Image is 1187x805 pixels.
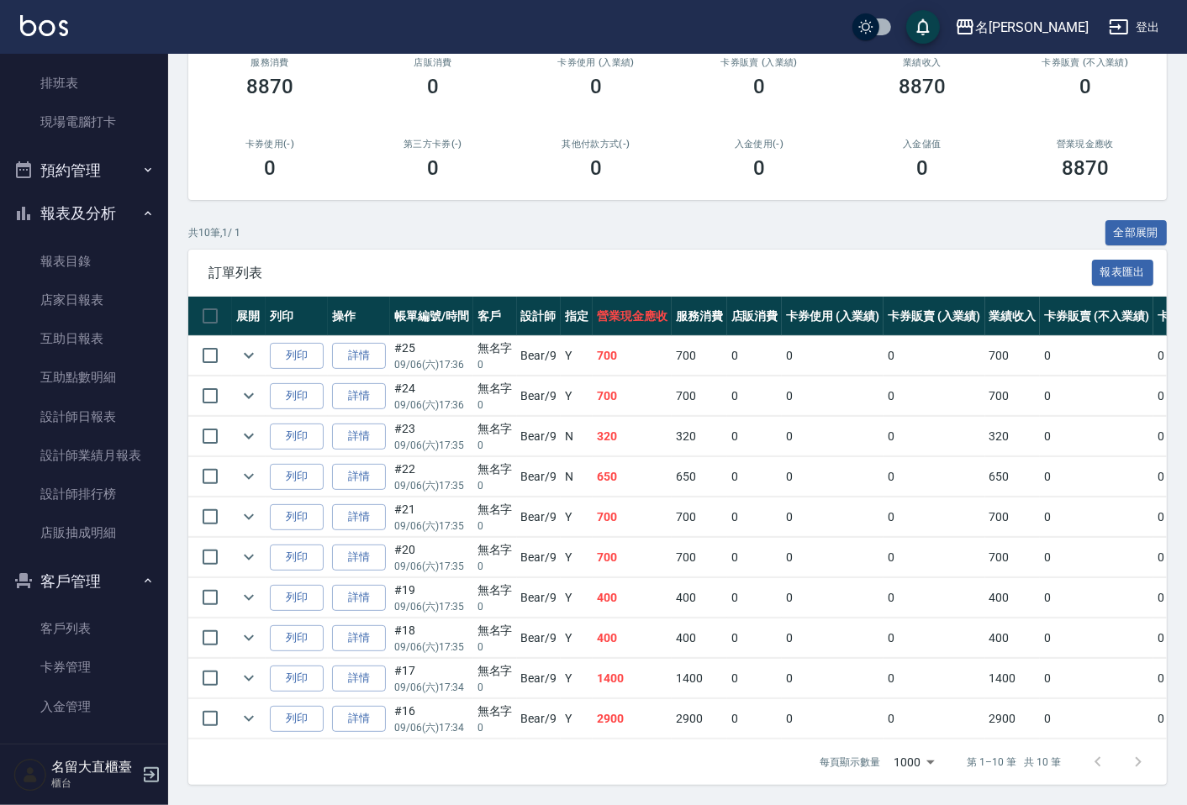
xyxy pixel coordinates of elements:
[270,545,324,571] button: 列印
[884,376,985,416] td: 0
[332,706,386,732] a: 詳情
[698,139,820,150] h2: 入金使用(-)
[7,358,161,397] a: 互助點數明細
[782,376,884,416] td: 0
[753,75,765,98] h3: 0
[985,578,1041,618] td: 400
[782,578,884,618] td: 0
[517,659,562,698] td: Bear /9
[477,559,513,574] p: 0
[561,376,593,416] td: Y
[593,659,672,698] td: 1400
[884,699,985,739] td: 0
[477,622,513,639] div: 無名字
[332,383,386,409] a: 詳情
[593,457,672,497] td: 650
[270,343,324,369] button: 列印
[753,156,765,180] h3: 0
[517,538,562,577] td: Bear /9
[390,336,473,376] td: #25
[372,57,494,68] h2: 店販消費
[672,497,727,537] td: 700
[782,336,884,376] td: 0
[7,648,161,687] a: 卡券管理
[394,559,469,574] p: 09/06 (六) 17:35
[593,618,672,658] td: 400
[477,599,513,614] p: 0
[782,457,884,497] td: 0
[477,380,513,397] div: 無名字
[7,609,161,648] a: 客戶列表
[985,417,1041,456] td: 320
[7,733,161,776] button: 商品管理
[270,625,324,651] button: 列印
[884,538,985,577] td: 0
[593,417,672,456] td: 320
[236,545,261,570] button: expand row
[672,297,727,336] th: 服務消費
[332,343,386,369] a: 詳情
[782,618,884,658] td: 0
[727,297,783,336] th: 店販消費
[477,339,513,357] div: 無名字
[1024,57,1147,68] h2: 卡券販賣 (不入業績)
[394,599,469,614] p: 09/06 (六) 17:35
[477,581,513,599] div: 無名字
[332,424,386,450] a: 詳情
[517,497,562,537] td: Bear /9
[390,618,473,658] td: #18
[332,504,386,530] a: 詳情
[390,659,473,698] td: #17
[782,699,884,739] td: 0
[782,538,884,577] td: 0
[985,618,1041,658] td: 400
[477,541,513,559] div: 無名字
[782,497,884,537] td: 0
[985,699,1041,739] td: 2900
[985,336,1041,376] td: 700
[561,578,593,618] td: Y
[270,666,324,692] button: 列印
[1040,538,1153,577] td: 0
[390,538,473,577] td: #20
[20,15,68,36] img: Logo
[477,357,513,372] p: 0
[7,149,161,192] button: 預約管理
[884,578,985,618] td: 0
[985,457,1041,497] td: 650
[236,625,261,650] button: expand row
[477,478,513,493] p: 0
[672,457,727,497] td: 650
[390,457,473,497] td: #22
[561,457,593,497] td: N
[884,297,985,336] th: 卡券販賣 (入業績)
[672,538,727,577] td: 700
[948,10,1095,45] button: 名[PERSON_NAME]
[477,438,513,453] p: 0
[593,497,672,537] td: 700
[782,297,884,336] th: 卡券使用 (入業績)
[270,706,324,732] button: 列印
[332,464,386,490] a: 詳情
[1040,417,1153,456] td: 0
[672,699,727,739] td: 2900
[208,139,331,150] h2: 卡券使用(-)
[332,585,386,611] a: 詳情
[672,578,727,618] td: 400
[1105,220,1168,246] button: 全部展開
[328,297,390,336] th: 操作
[266,297,328,336] th: 列印
[1040,699,1153,739] td: 0
[477,460,513,478] div: 無名字
[672,417,727,456] td: 320
[884,659,985,698] td: 0
[394,397,469,413] p: 09/06 (六) 17:36
[968,755,1061,770] p: 第 1–10 筆 共 10 筆
[270,504,324,530] button: 列印
[727,618,783,658] td: 0
[7,560,161,603] button: 客戶管理
[473,297,517,336] th: 客戶
[517,457,562,497] td: Bear /9
[236,383,261,408] button: expand row
[899,75,946,98] h3: 8870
